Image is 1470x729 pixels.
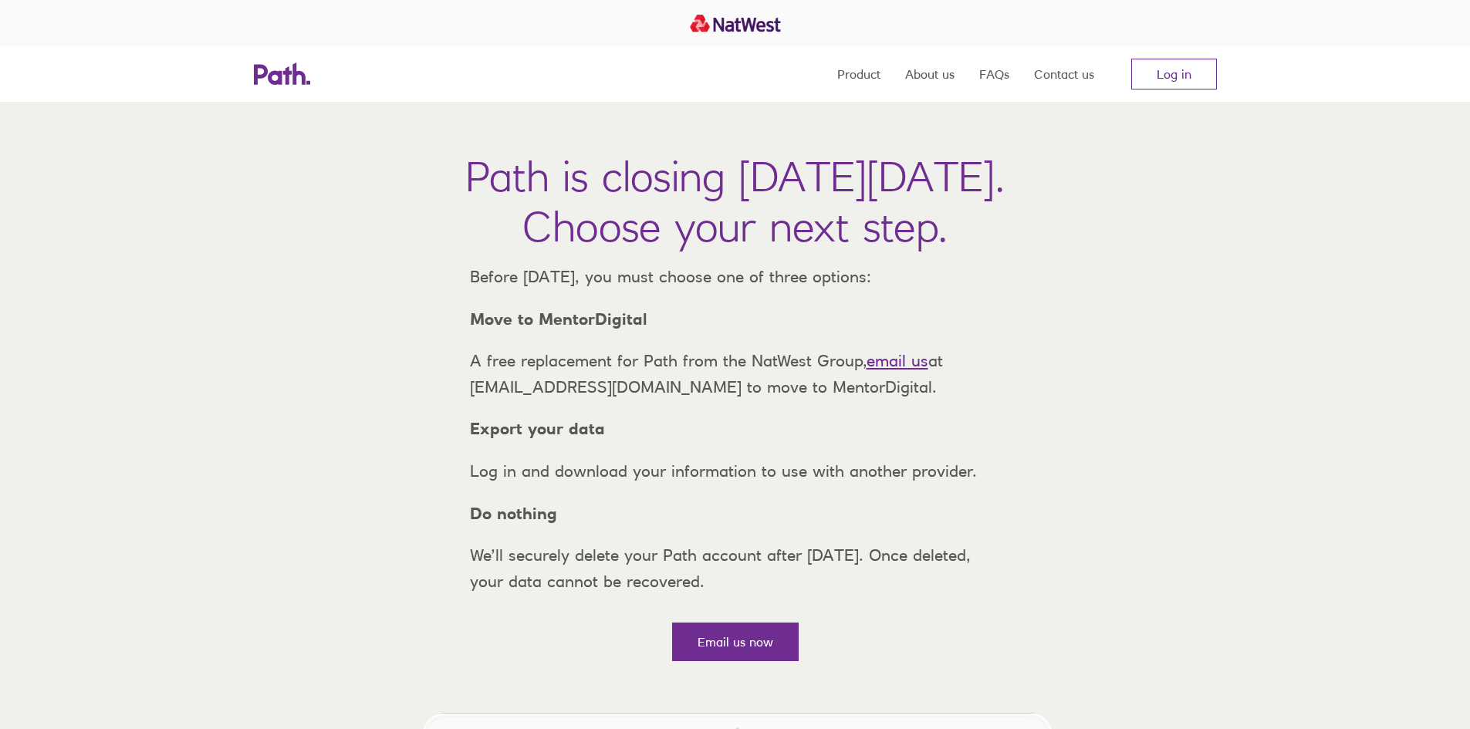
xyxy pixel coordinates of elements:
a: Product [837,46,880,102]
p: We’ll securely delete your Path account after [DATE]. Once deleted, your data cannot be recovered. [458,542,1013,594]
a: Email us now [672,623,799,661]
p: Before [DATE], you must choose one of three options: [458,264,1013,290]
a: email us [867,351,928,370]
a: About us [905,46,955,102]
a: FAQs [979,46,1009,102]
strong: Do nothing [470,504,557,523]
p: A free replacement for Path from the NatWest Group, at [EMAIL_ADDRESS][DOMAIN_NAME] to move to Me... [458,348,1013,400]
h1: Path is closing [DATE][DATE]. Choose your next step. [465,151,1005,251]
a: Log in [1131,59,1217,89]
strong: Export your data [470,419,605,438]
strong: Move to MentorDigital [470,309,647,329]
a: Contact us [1034,46,1094,102]
p: Log in and download your information to use with another provider. [458,458,1013,484]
